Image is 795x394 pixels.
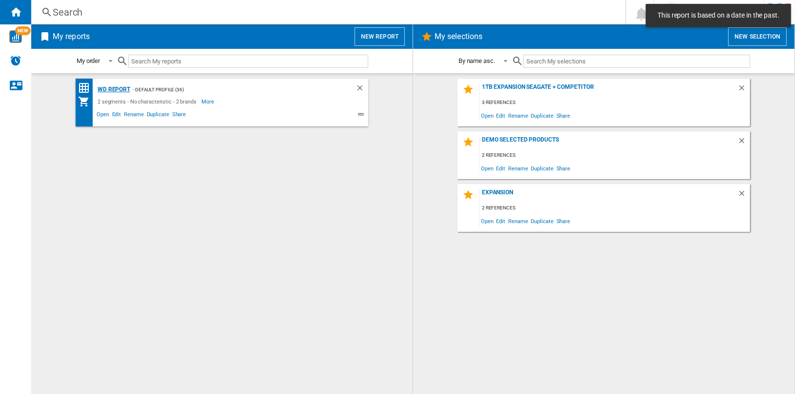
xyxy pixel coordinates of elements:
[737,83,750,97] div: Delete
[171,110,188,122] span: Share
[479,189,737,202] div: expansion
[356,83,368,96] div: Delete
[495,162,507,175] span: Edit
[111,110,123,122] span: Edit
[479,162,495,175] span: Open
[523,55,750,68] input: Search My selections
[128,55,368,68] input: Search My reports
[495,109,507,122] span: Edit
[201,96,216,107] span: More
[507,162,529,175] span: Rename
[530,162,555,175] span: Duplicate
[130,83,336,96] div: - Default profile (36)
[530,109,555,122] span: Duplicate
[479,109,495,122] span: Open
[479,214,495,228] span: Open
[122,110,145,122] span: Rename
[479,97,750,109] div: 3 references
[737,136,750,149] div: Delete
[51,27,92,46] h2: My reports
[15,26,31,35] span: NEW
[95,83,130,96] div: WD report
[495,214,507,228] span: Edit
[78,82,95,94] div: Price Matrix
[479,136,737,149] div: DEMO SELECTED PRODUCTS
[95,110,111,122] span: Open
[728,27,787,46] button: New selection
[10,55,21,66] img: alerts-logo.svg
[77,57,100,64] div: My order
[507,214,529,228] span: Rename
[78,96,95,107] div: My Assortment
[479,149,750,162] div: 2 references
[530,214,555,228] span: Duplicate
[53,5,600,19] div: Search
[737,189,750,202] div: Delete
[458,57,495,64] div: By name asc.
[355,27,405,46] button: New report
[145,110,171,122] span: Duplicate
[555,214,572,228] span: Share
[507,109,529,122] span: Rename
[555,109,572,122] span: Share
[479,83,737,97] div: 1TB Expansion Seagate + Competitor
[9,30,22,43] img: wise-card.svg
[655,11,782,21] span: This report is based on a date in the past.
[479,202,750,214] div: 2 references
[433,27,484,46] h2: My selections
[555,162,572,175] span: Share
[95,96,201,107] div: 2 segments - No characteristic - 2 brands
